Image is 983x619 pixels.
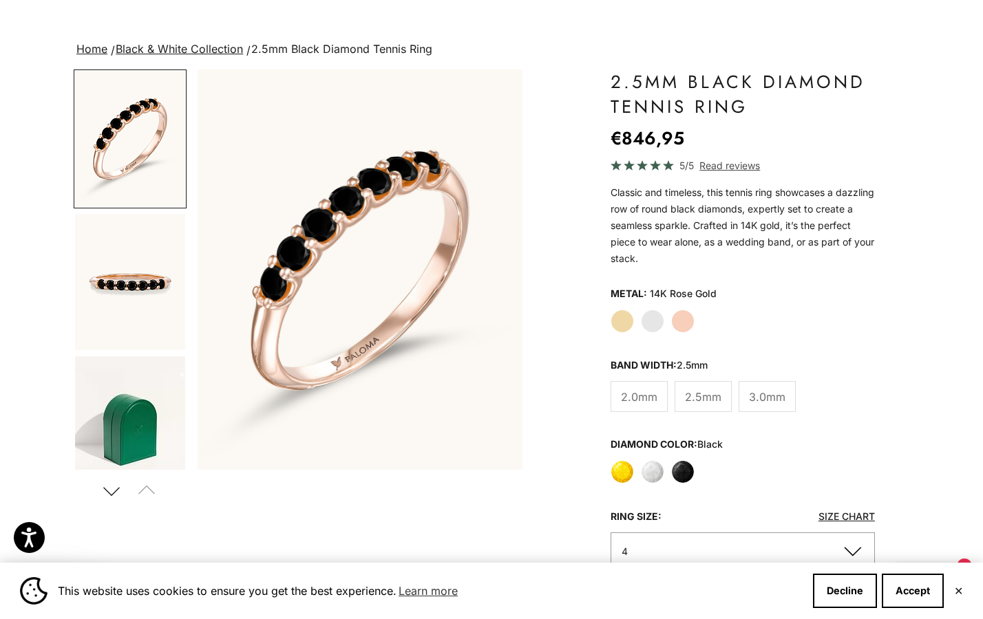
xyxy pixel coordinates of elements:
[74,355,187,493] button: Go to item 7
[74,40,909,59] nav: breadcrumbs
[397,580,460,601] a: Learn more
[697,438,723,450] variant-option-value: black
[882,574,944,608] button: Accept
[611,283,647,304] legend: Metal:
[75,356,185,492] img: #YellowGold #WhiteGold #RoseGold
[679,158,694,173] span: 5/5
[813,574,877,608] button: Decline
[75,71,185,207] img: #RoseGold
[611,532,875,570] button: 4
[74,69,187,208] button: Go to item 1
[198,69,522,470] img: #RoseGold
[677,359,708,371] variant-option-value: 2.5mm
[699,158,760,173] span: Read reviews
[611,158,875,173] a: 5/5 Read reviews
[76,42,107,56] a: Home
[611,124,684,152] sale-price: €846,95
[251,42,432,56] span: 2.5mm Black Diamond Tennis Ring
[20,577,47,605] img: Cookie banner
[685,388,721,406] span: 2.5mm
[611,184,875,267] p: Classic and timeless, this tennis ring showcases a dazzling row of round black diamonds, expertly...
[749,388,785,406] span: 3.0mm
[818,510,875,522] a: Size Chart
[74,213,187,351] button: Go to item 2
[611,69,875,119] h1: 2.5mm Black Diamond Tennis Ring
[622,545,628,557] span: 4
[611,506,662,527] legend: Ring size:
[198,69,522,470] div: Item 1 of 10
[621,388,657,406] span: 2.0mm
[116,42,243,56] a: Black & White Collection
[611,355,708,376] legend: Band Width:
[954,587,963,595] button: Close
[611,434,723,455] legend: Diamond Color:
[650,283,717,304] variant-option-value: 14K Rose Gold
[58,580,802,601] span: This website uses cookies to ensure you get the best experience.
[75,214,185,350] img: #RoseGold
